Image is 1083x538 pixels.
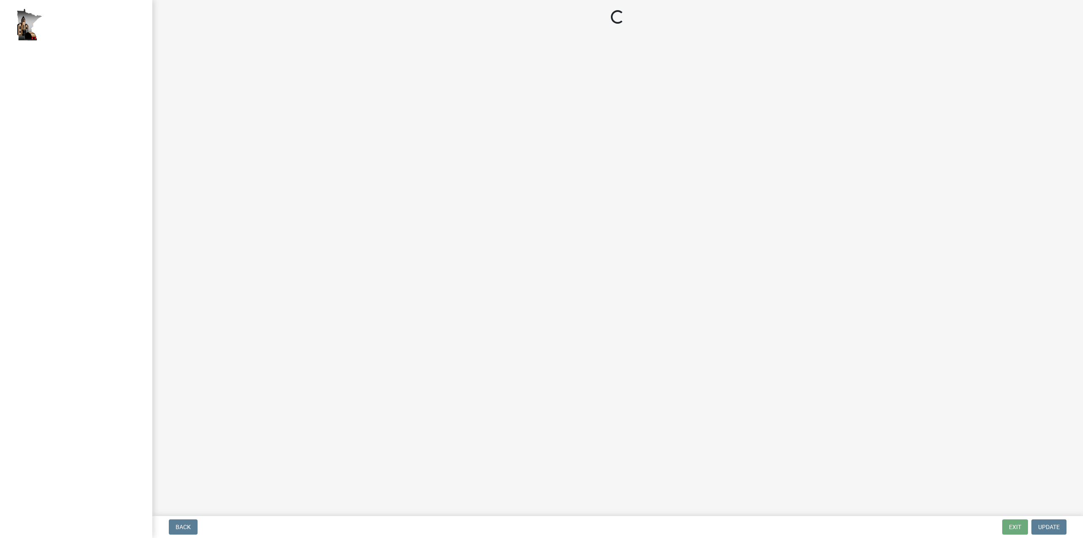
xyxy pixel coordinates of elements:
span: Back [176,524,191,530]
button: Update [1031,519,1067,535]
img: Houston County, Minnesota [17,9,42,41]
button: Back [169,519,198,535]
button: Exit [1002,519,1028,535]
span: Update [1038,524,1060,530]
